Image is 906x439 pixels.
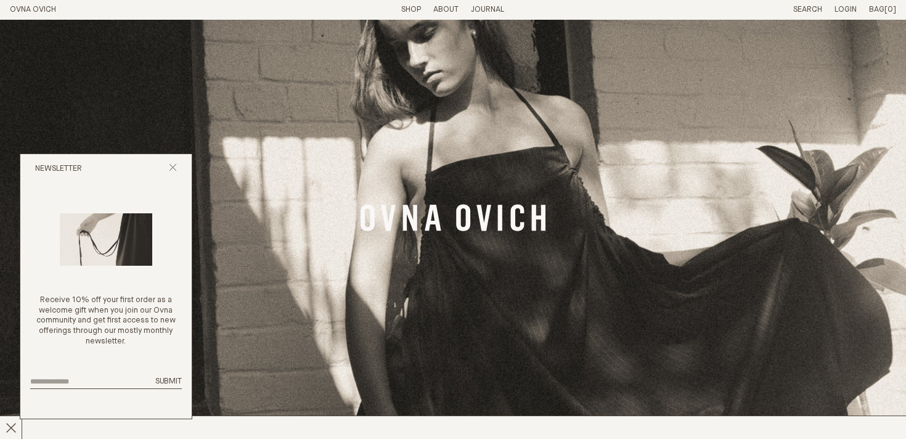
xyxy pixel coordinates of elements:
[869,6,884,14] span: Bag
[835,6,857,14] a: Login
[30,295,182,347] p: Receive 10% off your first order as a welcome gift when you join our Ovna community and get first...
[169,163,177,175] button: Close popup
[471,6,504,14] a: Journal
[401,6,421,14] a: Shop
[793,6,822,14] a: Search
[155,377,182,387] button: Submit
[155,377,182,385] span: Submit
[361,204,545,235] a: Banner Link
[10,6,56,14] a: Home
[433,5,459,15] summary: About
[884,6,896,14] span: [0]
[35,164,82,174] h2: Newsletter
